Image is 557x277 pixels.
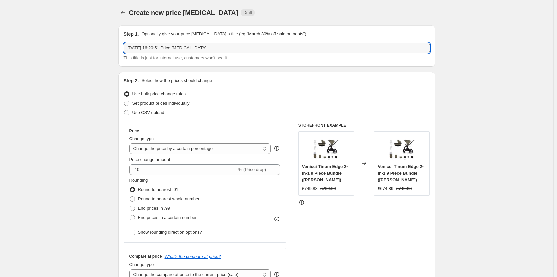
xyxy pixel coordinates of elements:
[129,262,154,267] span: Change type
[273,145,280,152] div: help
[313,135,339,161] img: Venicci-Edge-Moss-9-PIECE-BUNDLE-ENGO-2-1_80x.jpg
[129,164,237,175] input: -15
[396,185,412,192] strike: £749.88
[129,178,148,183] span: Rounding
[124,31,139,37] h2: Step 1.
[129,128,139,134] h3: Price
[378,164,424,182] span: Venicci Tinum Edge 2-in-1 9 Piece Bundle ([PERSON_NAME])
[238,167,266,172] span: % (Price drop)
[302,185,318,192] div: £749.88
[320,185,336,192] strike: £799.00
[138,187,178,192] span: Round to nearest .01
[129,254,162,259] h3: Compare at price
[389,135,415,161] img: Venicci-Edge-Moss-9-PIECE-BUNDLE-ENGO-2-1_80x.jpg
[138,196,200,201] span: Round to nearest whole number
[129,9,238,16] span: Create new price [MEDICAL_DATA]
[132,91,186,96] span: Use bulk price change rules
[378,185,393,192] div: £674.89
[132,101,190,106] span: Set product prices individually
[302,164,348,182] span: Venicci Tinum Edge 2-in-1 9 Piece Bundle ([PERSON_NAME])
[138,215,197,220] span: End prices in a certain number
[118,8,128,17] button: Price change jobs
[129,157,170,162] span: Price change amount
[141,77,212,84] p: Select how the prices should change
[243,10,252,15] span: Draft
[141,31,306,37] p: Optionally give your price [MEDICAL_DATA] a title (eg "March 30% off sale on boots")
[138,230,202,235] span: Show rounding direction options?
[165,254,221,259] button: What's the compare at price?
[124,55,227,60] span: This title is just for internal use, customers won't see it
[129,136,154,141] span: Change type
[298,123,430,128] h6: STOREFRONT EXAMPLE
[124,77,139,84] h2: Step 2.
[132,110,164,115] span: Use CSV upload
[138,206,170,211] span: End prices in .99
[124,43,430,53] input: 30% off holiday sale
